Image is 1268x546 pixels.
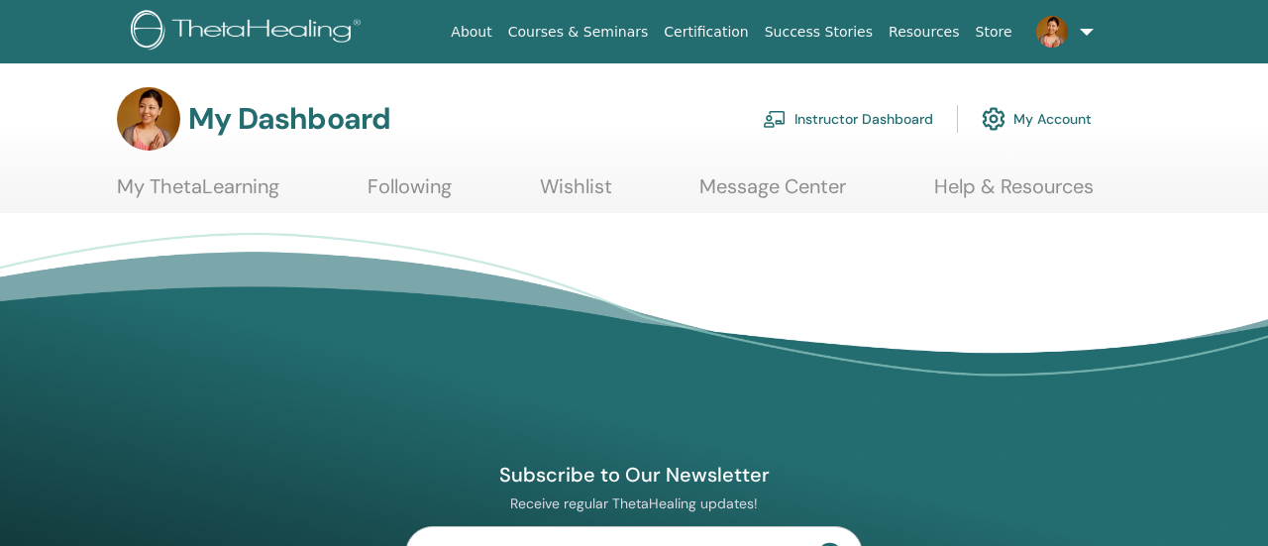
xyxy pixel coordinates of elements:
[699,174,846,213] a: Message Center
[934,174,1094,213] a: Help & Resources
[405,494,863,512] p: Receive regular ThetaHealing updates!
[368,174,452,213] a: Following
[757,14,881,51] a: Success Stories
[443,14,499,51] a: About
[405,462,863,488] h4: Subscribe to Our Newsletter
[656,14,756,51] a: Certification
[1036,16,1068,48] img: default.jpg
[881,14,968,51] a: Resources
[131,10,368,55] img: logo.png
[188,101,390,137] h3: My Dashboard
[968,14,1020,51] a: Store
[982,102,1005,136] img: cog.svg
[982,97,1092,141] a: My Account
[117,174,279,213] a: My ThetaLearning
[117,87,180,151] img: default.jpg
[540,174,612,213] a: Wishlist
[763,110,787,128] img: chalkboard-teacher.svg
[763,97,933,141] a: Instructor Dashboard
[500,14,657,51] a: Courses & Seminars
